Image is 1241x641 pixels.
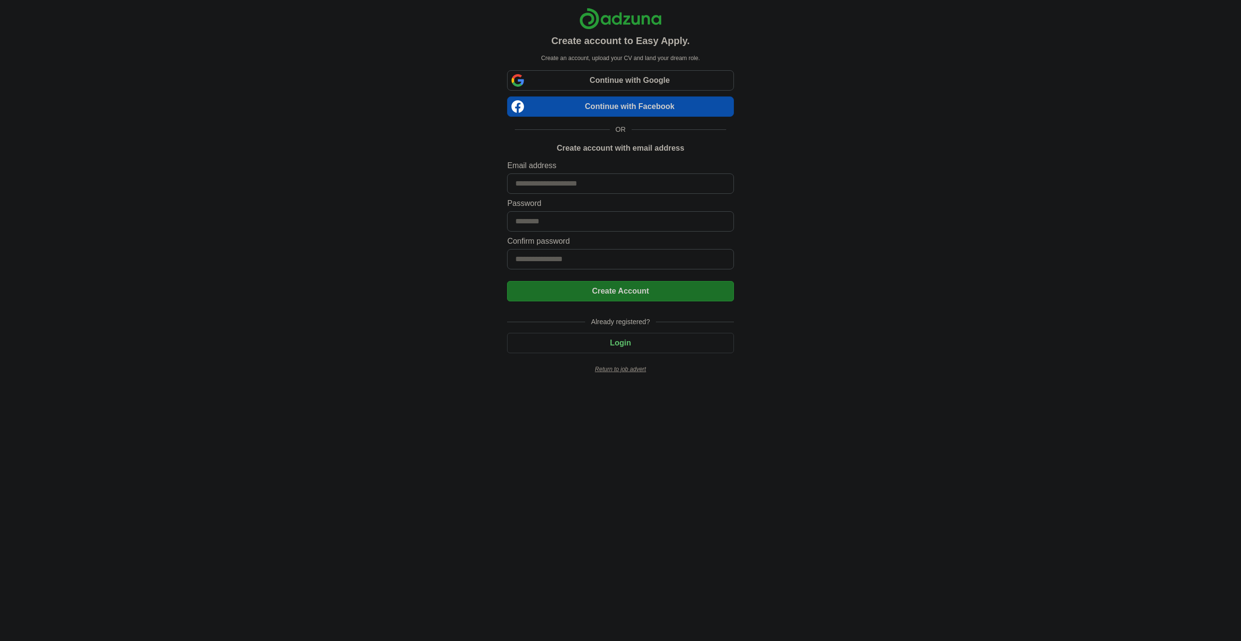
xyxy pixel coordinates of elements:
img: Adzuna logo [579,8,662,30]
label: Email address [507,160,733,172]
button: Login [507,333,733,353]
p: Create an account, upload your CV and land your dream role. [509,54,732,63]
span: Already registered? [585,317,655,327]
a: Return to job advert [507,365,733,374]
a: Login [507,339,733,347]
span: OR [610,125,632,135]
label: Password [507,198,733,209]
button: Create Account [507,281,733,301]
a: Continue with Google [507,70,733,91]
label: Confirm password [507,235,733,247]
h1: Create account to Easy Apply. [551,33,690,48]
a: Continue with Facebook [507,96,733,117]
h1: Create account with email address [557,142,684,154]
